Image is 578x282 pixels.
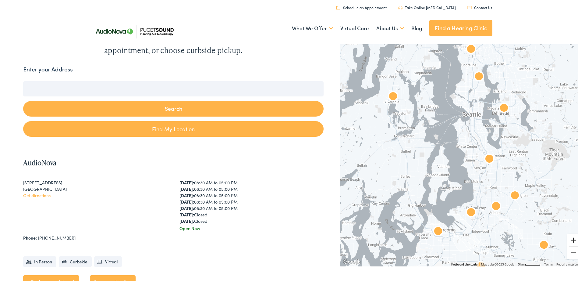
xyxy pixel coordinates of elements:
img: utility icon [398,5,402,8]
label: Enter your Address [23,64,73,73]
input: Enter your address or zip code [23,80,323,95]
img: utility icon [467,5,472,8]
div: AudioNova [386,89,400,103]
button: Map Scale: 5 km per 48 pixels [516,261,542,265]
a: AudioNova [23,156,56,166]
strong: Phone: [23,233,37,240]
div: [GEOGRAPHIC_DATA] [23,185,167,191]
strong: [DATE]: [179,204,194,210]
img: utility icon [336,4,340,8]
strong: [DATE]: [179,210,194,216]
li: In Person [23,255,56,266]
button: Search [23,100,323,115]
div: AudioNova [482,151,497,166]
strong: [DATE]: [179,197,194,204]
strong: [DATE]: [179,185,194,191]
div: AudioNova [473,258,488,273]
div: AudioNova [464,41,478,56]
div: AudioNova [472,69,486,83]
a: Open this area in Google Maps (opens a new window) [342,257,362,265]
button: Keyboard shortcuts [451,261,477,266]
a: Find a Hearing Clinic [429,19,492,35]
div: AudioNova [508,188,522,202]
div: AudioNova [464,204,478,219]
strong: [DATE]: [179,217,194,223]
strong: [DATE]: [179,191,194,197]
div: AudioNova [537,237,551,252]
a: [PHONE_NUMBER] [38,233,76,240]
span: 5 km [518,262,525,265]
a: About Us [376,16,404,38]
a: Get directions [23,191,51,197]
a: Find My Location [23,120,323,136]
a: What We Offer [292,16,333,38]
div: [STREET_ADDRESS] [23,178,167,185]
a: Terms (opens in new tab) [544,262,553,265]
li: Curbside [59,255,92,266]
div: Open Now [179,224,324,230]
div: We're here to help. Visit a clinic, schedule a virtual appointment, or choose curbside pickup. [76,33,271,55]
a: Take Online [MEDICAL_DATA] [398,4,456,9]
a: Schedule an Appointment [336,4,387,9]
a: Virtual Care [340,16,369,38]
div: 08:30 AM to 05:00 PM 08:30 AM to 05:00 PM 08:30 AM to 05:00 PM 08:30 AM to 05:00 PM 08:30 AM to 0... [179,178,324,223]
li: Virtual [94,255,122,266]
div: AudioNova [497,100,511,115]
img: Google [342,257,362,265]
div: AudioNova [431,223,445,238]
a: Contact Us [467,4,492,9]
a: Blog [411,16,422,38]
span: Map data ©2025 Google [481,262,514,265]
div: AudioNova [489,198,503,213]
strong: [DATE]: [179,178,194,184]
